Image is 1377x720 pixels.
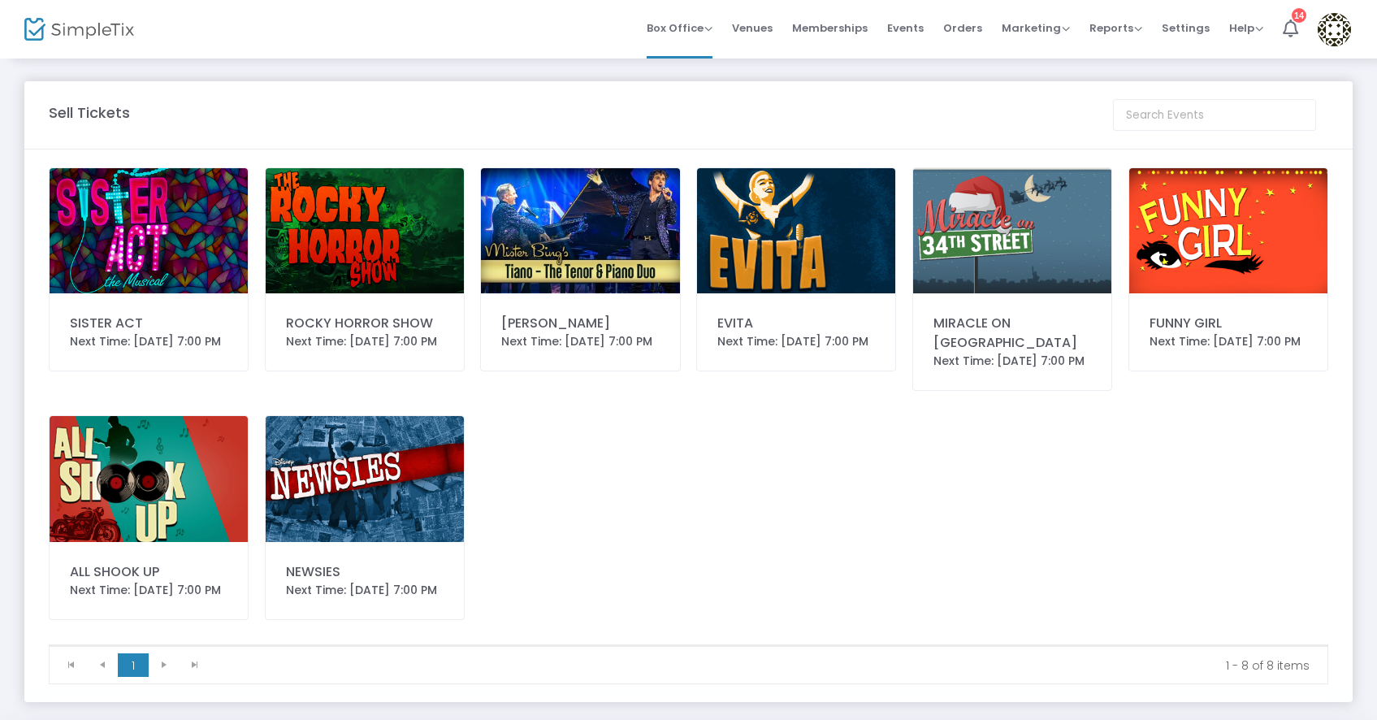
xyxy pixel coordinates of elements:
div: Next Time: [DATE] 7:00 PM [717,333,875,350]
img: CarlosFranco-2025-03-2022.08.26-AETSisterActHome.png [50,168,248,293]
img: 638869797523440797CarlosFranco-AETEvitaHome.png [697,168,895,293]
div: Next Time: [DATE] 7:00 PM [286,333,444,350]
kendo-pager-info: 1 - 8 of 8 items [222,657,1310,674]
div: Next Time: [DATE] 7:00 PM [933,353,1091,370]
div: Next Time: [DATE] 7:00 PM [286,582,444,599]
span: Orders [943,7,982,49]
img: CarlosFranco-2025-03-2022.08.14-AETMiracleon34thStreetHome.png [913,168,1111,293]
m-panel-title: Sell Tickets [49,102,130,124]
div: EVITA [717,314,875,333]
div: MIRACLE ON [GEOGRAPHIC_DATA] [933,314,1091,353]
div: Next Time: [DATE] 7:00 PM [501,333,659,350]
span: Marketing [1002,20,1070,36]
img: TianoSimpleTixLogo.jpg [481,168,679,293]
div: Data table [50,645,1327,646]
span: Events [887,7,924,49]
span: Settings [1162,7,1210,49]
div: FUNNY GIRL [1150,314,1307,333]
div: SISTER ACT [70,314,227,333]
img: CarlosFranco-2025-03-2022.08.18-AETNewsiesHome.png [266,416,464,541]
div: Next Time: [DATE] 7:00 PM [70,582,227,599]
span: Reports [1089,20,1142,36]
span: Memberships [792,7,868,49]
span: Venues [732,7,773,49]
div: Next Time: [DATE] 7:00 PM [1150,333,1307,350]
div: Next Time: [DATE] 7:00 PM [70,333,227,350]
img: CarlosFranco-AETAllShoockUpHome.png [50,416,248,541]
div: NEWSIES [286,562,444,582]
div: ALL SHOOK UP [70,562,227,582]
img: CarlosFranco-AETRockyHorrorHome.png [266,168,464,293]
input: Search Events [1113,99,1316,131]
div: ROCKY HORROR SHOW [286,314,444,333]
span: Page 1 [118,653,149,678]
div: [PERSON_NAME] [501,314,659,333]
div: 14 [1292,8,1306,23]
img: CarlosFranco-AETFunnyGirlHome.png [1129,168,1327,293]
span: Box Office [647,20,712,36]
span: Help [1229,20,1263,36]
